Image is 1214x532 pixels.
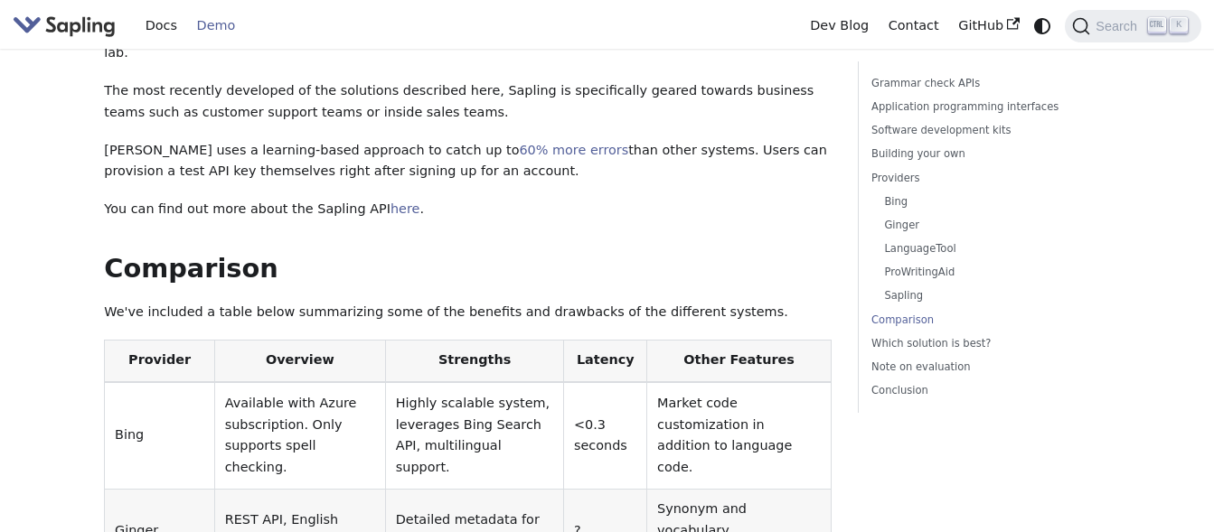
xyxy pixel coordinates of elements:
a: Dev Blog [800,12,878,40]
p: [PERSON_NAME] uses a learning-based approach to catch up to than other systems. Users can provisi... [104,140,832,183]
a: Sapling [884,287,1069,304]
td: Market code customization in addition to language code. [647,382,832,489]
a: Note on evaluation [871,359,1076,376]
p: We've included a table below summarizing some of the benefits and drawbacks of the different syst... [104,302,832,323]
kbd: K [1170,17,1188,33]
a: Which solution is best? [871,335,1076,352]
a: Application programming interfaces [871,98,1076,116]
a: Ginger [884,217,1069,234]
a: Demo [187,12,245,40]
h2: Comparison [104,253,832,285]
a: here [391,201,419,216]
th: Provider [105,340,215,382]
th: Strengths [385,340,563,382]
span: Search [1090,19,1148,33]
td: <0.3 seconds [564,382,647,489]
a: 60% more errors [519,143,628,157]
a: GitHub [948,12,1029,40]
th: Overview [214,340,385,382]
a: Contact [879,12,949,40]
a: LanguageTool [884,240,1069,257]
a: Building your own [871,145,1076,163]
th: Latency [564,340,647,382]
button: Switch between dark and light mode (currently system mode) [1030,13,1056,39]
a: Software development kits [871,122,1076,139]
img: Sapling.ai [13,13,116,39]
td: Bing [105,382,215,489]
a: Comparison [871,312,1076,329]
a: Conclusion [871,382,1076,399]
td: Highly scalable system, leverages Bing Search API, multilingual support. [385,382,563,489]
button: Search (Ctrl+K) [1065,10,1200,42]
a: Grammar check APIs [871,75,1076,92]
a: ProWritingAid [884,264,1069,281]
p: The most recently developed of the solutions described here, Sapling is specifically geared towar... [104,80,832,124]
a: Providers [871,170,1076,187]
a: Bing [884,193,1069,210]
a: Sapling.ai [13,13,122,39]
a: Docs [136,12,187,40]
td: Available with Azure subscription. Only supports spell checking. [214,382,385,489]
p: You can find out more about the Sapling API . [104,199,832,220]
th: Other Features [647,340,832,382]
